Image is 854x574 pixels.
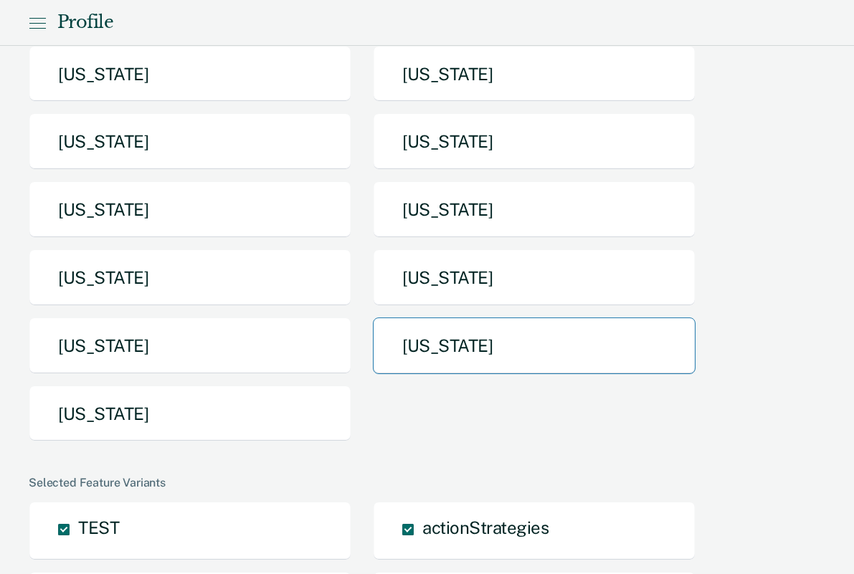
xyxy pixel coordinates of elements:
button: [US_STATE] [29,386,351,442]
button: [US_STATE] [373,113,696,170]
button: [US_STATE] [373,317,696,374]
button: [US_STATE] [29,317,351,374]
button: [US_STATE] [29,46,351,102]
button: [US_STATE] [29,181,351,238]
button: [US_STATE] [29,249,351,306]
button: [US_STATE] [373,181,696,238]
button: [US_STATE] [29,113,351,170]
button: [US_STATE] [373,249,696,306]
button: [US_STATE] [373,46,696,102]
div: Profile [57,12,113,33]
span: actionStrategies [422,517,549,537]
div: Selected Feature Variants [29,476,825,489]
span: TEST [78,517,119,537]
